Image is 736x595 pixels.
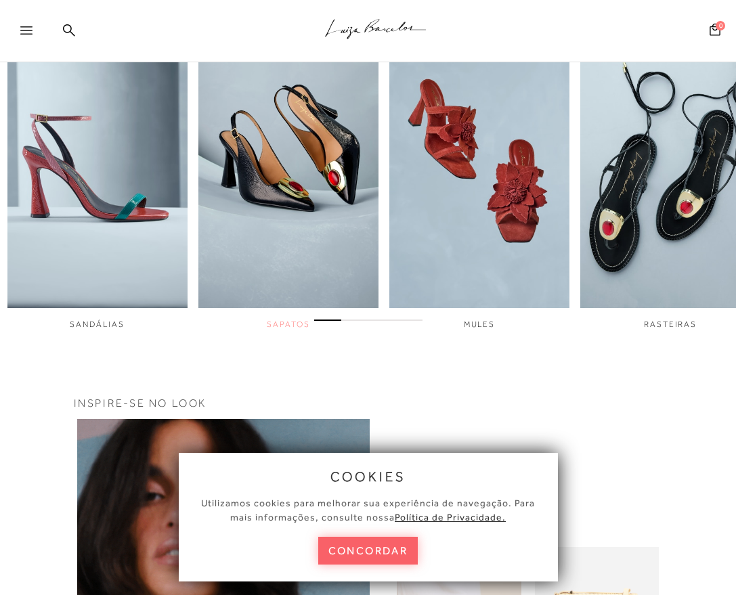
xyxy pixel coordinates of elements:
[330,469,406,484] span: cookies
[318,537,418,565] button: concordar
[716,21,725,30] span: 0
[395,319,423,321] span: Go to slide 4
[201,498,535,523] span: Utilizamos cookies para melhorar sua experiência de navegação. Para mais informações, consulte nossa
[395,512,506,523] a: Política de Privacidade.
[74,398,663,409] h3: INSPIRE-SE NO LOOK
[368,319,395,321] span: Go to slide 3
[706,22,724,41] button: 0
[314,319,341,321] span: Go to slide 1
[341,319,368,321] span: Go to slide 2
